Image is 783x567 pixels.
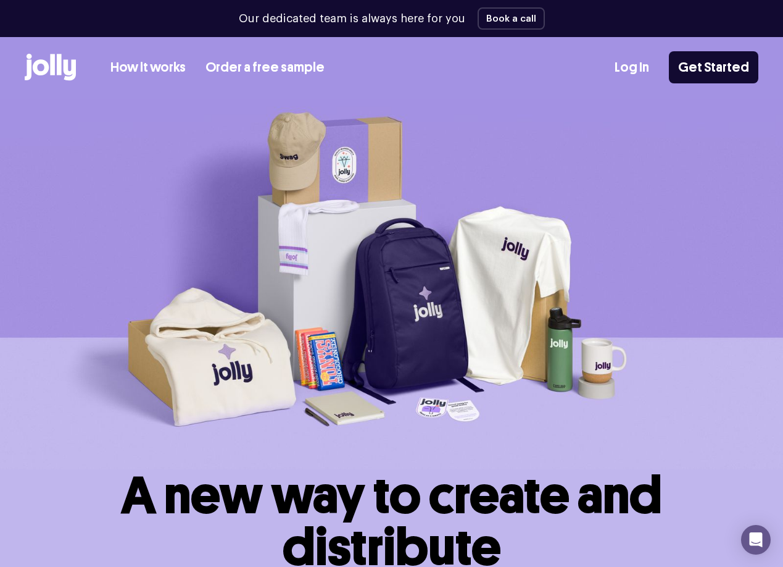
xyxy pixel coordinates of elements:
button: Book a call [478,7,545,30]
a: Get Started [669,51,758,83]
div: Open Intercom Messenger [741,525,771,555]
a: Order a free sample [205,57,325,78]
a: How it works [110,57,186,78]
a: Log In [615,57,649,78]
p: Our dedicated team is always here for you [239,10,465,27]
